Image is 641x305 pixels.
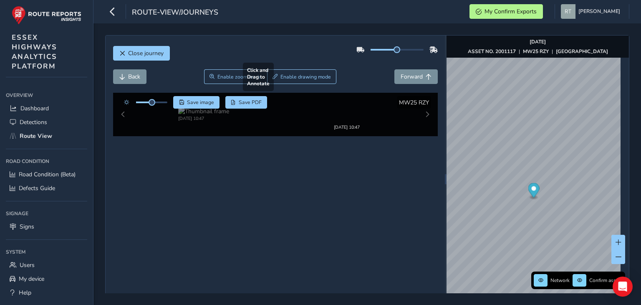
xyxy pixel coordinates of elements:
div: Overview [6,89,87,102]
span: Forward [401,73,423,81]
button: PDF [225,96,268,109]
span: Signs [20,223,34,231]
span: [PERSON_NAME] [578,4,620,19]
span: MW25 RZY [399,99,429,107]
span: Detections [20,118,47,126]
a: My device [6,272,87,286]
div: [DATE] 10:47 [178,113,229,119]
span: Route View [20,132,52,140]
a: Route View [6,129,87,143]
a: Signs [6,220,87,234]
span: Defects Guide [19,184,55,192]
strong: MW25 RZY [523,48,549,55]
div: Road Condition [6,155,87,168]
button: Save [173,96,220,109]
span: Dashboard [20,104,49,112]
strong: [GEOGRAPHIC_DATA] [556,48,608,55]
span: Close journey [128,49,164,57]
span: Network [550,277,570,284]
span: Help [19,289,31,297]
span: ESSEX HIGHWAYS ANALYTICS PLATFORM [12,33,57,71]
strong: ASSET NO. 2001117 [468,48,516,55]
a: Help [6,286,87,300]
span: Enable drawing mode [280,74,331,80]
img: diamond-layout [561,4,575,19]
a: Road Condition (Beta) [6,168,87,181]
div: Map marker [528,183,540,200]
img: rr logo [12,6,81,25]
button: Forward [394,69,438,84]
button: Back [113,69,146,84]
span: route-view/journeys [132,7,218,19]
strong: [DATE] [530,38,546,45]
button: [PERSON_NAME] [561,4,623,19]
div: Open Intercom Messenger [613,277,633,297]
a: Dashboard [6,102,87,115]
div: System [6,246,87,258]
img: Thumbnail frame [178,105,229,113]
button: My Confirm Exports [469,4,543,19]
span: Users [20,261,35,269]
div: Signage [6,207,87,220]
button: Close journey [113,46,170,61]
div: | | [468,48,608,55]
span: Enable zoom mode [217,74,262,80]
span: Confirm assets [589,277,623,284]
a: Users [6,258,87,272]
span: Road Condition (Beta) [19,170,76,178]
span: My device [19,275,44,283]
img: Thumbnail frame [321,105,372,113]
span: My Confirm Exports [485,8,537,15]
span: Save image [187,99,214,106]
span: Save PDF [239,99,262,106]
span: Back [128,73,140,81]
button: Zoom [204,69,267,84]
a: Detections [6,115,87,129]
a: Defects Guide [6,181,87,195]
button: Draw [267,69,337,84]
div: [DATE] 10:47 [321,113,372,119]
